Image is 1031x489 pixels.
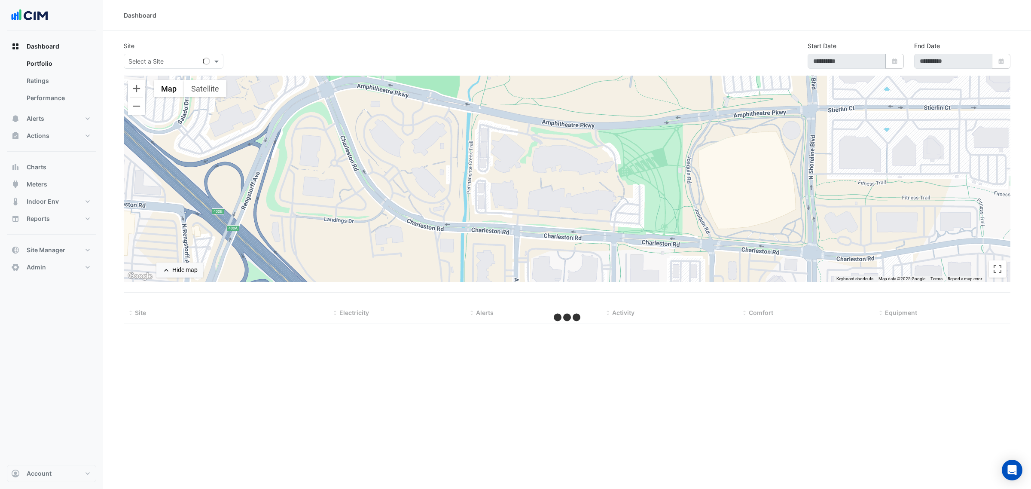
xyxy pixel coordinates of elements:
[1002,460,1022,480] div: Open Intercom Messenger
[184,80,226,97] button: Show satellite imagery
[878,276,925,281] span: Map data ©2025 Google
[126,271,154,282] img: Google
[989,260,1006,278] button: Toggle fullscreen view
[7,55,96,110] div: Dashboard
[914,41,940,50] label: End Date
[156,263,203,278] button: Hide map
[128,98,145,115] button: Zoom out
[476,309,494,316] span: Alerts
[808,41,836,50] label: Start Date
[11,180,20,189] app-icon: Meters
[7,38,96,55] button: Dashboard
[20,89,96,107] a: Performance
[11,42,20,51] app-icon: Dashboard
[27,469,52,478] span: Account
[27,131,49,140] span: Actions
[612,309,634,316] span: Activity
[124,41,134,50] label: Site
[7,259,96,276] button: Admin
[11,114,20,123] app-icon: Alerts
[836,276,873,282] button: Keyboard shortcuts
[11,263,20,272] app-icon: Admin
[172,266,198,275] div: Hide map
[135,309,146,316] span: Site
[27,42,59,51] span: Dashboard
[27,163,46,171] span: Charts
[749,309,773,316] span: Comfort
[930,276,943,281] a: Terms (opens in new tab)
[7,110,96,127] button: Alerts
[128,80,145,97] button: Zoom in
[27,180,47,189] span: Meters
[10,7,49,24] img: Company Logo
[7,159,96,176] button: Charts
[885,309,917,316] span: Equipment
[11,214,20,223] app-icon: Reports
[948,276,982,281] a: Report a map error
[339,309,369,316] span: Electricity
[124,11,156,20] div: Dashboard
[154,80,184,97] button: Show street map
[27,246,65,254] span: Site Manager
[11,197,20,206] app-icon: Indoor Env
[11,131,20,140] app-icon: Actions
[27,114,44,123] span: Alerts
[27,214,50,223] span: Reports
[11,246,20,254] app-icon: Site Manager
[7,176,96,193] button: Meters
[7,241,96,259] button: Site Manager
[20,55,96,72] a: Portfolio
[126,271,154,282] a: Open this area in Google Maps (opens a new window)
[7,127,96,144] button: Actions
[20,72,96,89] a: Ratings
[7,465,96,482] button: Account
[7,210,96,227] button: Reports
[11,163,20,171] app-icon: Charts
[7,193,96,210] button: Indoor Env
[27,197,59,206] span: Indoor Env
[27,263,46,272] span: Admin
